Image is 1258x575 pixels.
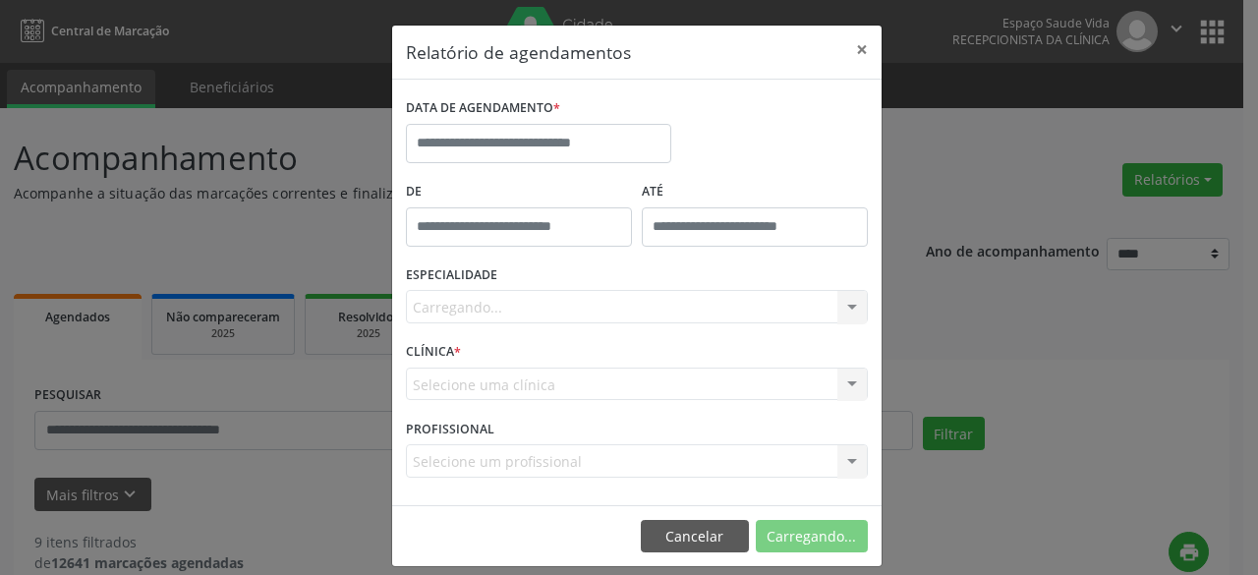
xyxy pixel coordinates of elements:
label: PROFISSIONAL [406,414,494,444]
label: ATÉ [642,177,868,207]
label: ESPECIALIDADE [406,260,497,291]
label: DATA DE AGENDAMENTO [406,93,560,124]
button: Cancelar [641,520,749,553]
label: CLÍNICA [406,337,461,368]
label: De [406,177,632,207]
button: Close [842,26,882,74]
h5: Relatório de agendamentos [406,39,631,65]
button: Carregando... [756,520,868,553]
